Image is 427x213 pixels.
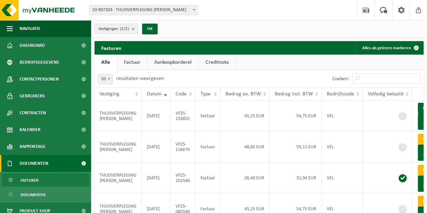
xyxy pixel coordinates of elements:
[142,24,158,34] button: OK
[20,54,59,71] span: Bedrijfsgegevens
[120,27,129,31] count: (2/2)
[142,131,170,162] td: [DATE]
[368,91,403,97] span: Volledig betaald
[95,41,128,54] h2: Facturen
[2,174,89,186] a: Facturen
[322,131,363,162] td: VEL
[275,91,313,97] span: Bedrag incl. BTW
[148,55,198,70] a: Aankoopborderel
[220,131,270,162] td: 48,85 EUR
[95,131,142,162] td: THUISVERPLEGING [PERSON_NAME]
[2,188,89,201] a: Documenten
[98,74,112,84] span: 10
[176,91,187,97] span: Code
[270,131,322,162] td: 59,11 EUR
[170,100,195,131] td: VF25-133852
[199,55,236,70] a: Creditnota
[220,162,270,193] td: 26,40 EUR
[20,71,59,88] span: Contactpersonen
[357,41,423,55] button: Alles als gelezen markeren
[20,104,46,121] span: Contracten
[270,100,322,131] td: 54,75 EUR
[100,91,119,97] span: Vestiging
[20,37,45,54] span: Dashboard
[117,55,147,70] a: Factuur
[98,24,129,34] span: Vestigingen
[116,76,164,81] label: resultaten weergeven
[21,188,46,201] span: Documenten
[225,91,261,97] span: Bedrag ex. BTW
[201,91,211,97] span: Type
[95,55,117,70] a: Alle
[142,162,170,193] td: [DATE]
[170,131,195,162] td: VF25-116679
[142,100,170,131] td: [DATE]
[20,138,46,155] span: Rapportage
[195,131,220,162] td: Factuur
[89,5,197,15] span: 10-907203 - THUISVERPLEGING PEGGY - ZELZATE
[170,162,195,193] td: VF25-102546
[20,88,45,104] span: Gebruikers
[20,20,41,37] span: Navigatie
[220,100,270,131] td: 45,25 EUR
[332,76,349,82] label: Zoeken:
[322,100,363,131] td: VEL
[195,162,220,193] td: Factuur
[89,5,198,15] span: 10-907203 - THUISVERPLEGING PEGGY - ZELZATE
[322,162,363,193] td: VEL
[95,100,142,131] td: THUISVERPLEGING [PERSON_NAME]
[195,100,220,131] td: Factuur
[327,91,354,97] span: Bedrijfscode
[98,74,113,84] span: 10
[95,24,138,34] button: Vestigingen(2/2)
[147,91,162,97] span: Datum
[270,162,322,193] td: 31,94 EUR
[20,155,48,172] span: Documenten
[21,174,38,187] span: Facturen
[95,162,142,193] td: THUISVERPLEGING [PERSON_NAME]
[20,121,41,138] span: Kalender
